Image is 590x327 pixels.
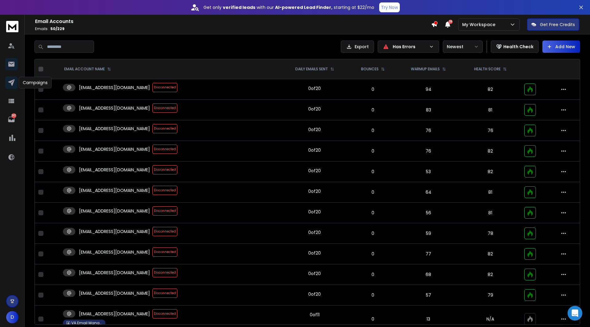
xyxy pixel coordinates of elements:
p: 0 [353,189,393,195]
span: Disconnected [152,206,177,216]
td: 76 [460,120,521,141]
p: Get only with our starting at $22/mo [203,4,374,10]
div: EMAIL ACCOUNT NAME [64,67,111,72]
p: [EMAIL_ADDRESS][DOMAIN_NAME] [79,290,150,296]
p: [EMAIL_ADDRESS][DOMAIN_NAME] [79,105,150,111]
span: Disconnected [152,268,177,277]
div: 0 of 20 [308,209,321,215]
p: 0 [353,148,393,154]
p: WARMUP EMAILS [411,67,440,72]
td: 82 [460,141,521,162]
div: 0 of 20 [308,168,321,174]
td: 81 [460,182,521,203]
td: 57 [397,285,460,306]
p: [EMAIL_ADDRESS][DOMAIN_NAME] [79,270,150,276]
img: logo [6,21,18,32]
p: Health Check [503,44,533,50]
p: 0 [353,230,393,236]
p: [EMAIL_ADDRESS][DOMAIN_NAME] [79,208,150,214]
span: 29 [448,20,453,24]
p: Has Errors [393,44,427,50]
td: 83 [397,100,460,120]
p: Get Free Credits [540,21,575,28]
span: Disconnected [152,103,177,113]
td: 56 [397,203,460,223]
div: Open Intercom Messenger [568,306,582,321]
td: 82 [460,79,521,100]
button: Try Now [379,2,400,12]
p: [EMAIL_ADDRESS][DOMAIN_NAME] [79,311,150,317]
p: N/A [464,316,517,322]
span: Disconnected [152,247,177,257]
span: Disconnected [152,83,177,92]
button: D [6,311,18,323]
p: 0 [353,251,393,257]
span: Disconnected [152,186,177,195]
p: 0 [353,316,393,322]
div: 0 of 20 [308,229,321,236]
p: 0 [353,292,393,298]
p: 0 [353,271,393,278]
div: Campaigns [19,77,52,88]
p: [EMAIL_ADDRESS][DOMAIN_NAME] [79,249,150,255]
div: 0 of 20 [308,271,321,277]
td: 82 [460,162,521,182]
a: 242 [5,113,18,126]
p: 0 [353,210,393,216]
p: [EMAIL_ADDRESS][DOMAIN_NAME] [79,126,150,132]
span: Disconnected [152,309,177,318]
p: [EMAIL_ADDRESS][DOMAIN_NAME] [79,228,150,235]
p: [EMAIL_ADDRESS][DOMAIN_NAME] [79,167,150,173]
td: 81 [460,100,521,120]
td: 59 [397,223,460,244]
td: 81 [460,203,521,223]
span: 50 / 229 [50,26,65,31]
p: 0 [353,86,393,92]
div: 0 of 20 [308,291,321,297]
button: Newest [443,41,483,53]
p: My Workspace [462,21,498,28]
button: Export [341,41,374,53]
strong: verified leads [223,4,255,10]
p: 242 [11,113,16,118]
td: 76 [397,141,460,162]
p: VA Email Manager [71,321,102,325]
td: 79 [460,285,521,306]
div: 0 of 20 [308,188,321,194]
div: 0 of 20 [308,106,321,112]
span: Disconnected [152,165,177,174]
p: 0 [353,169,393,175]
button: Health Check [491,41,539,53]
td: 94 [397,79,460,100]
button: Add New [542,41,580,53]
button: Get Free Credits [527,18,579,31]
div: 0 of 20 [308,250,321,256]
p: [EMAIL_ADDRESS][DOMAIN_NAME] [79,84,150,91]
p: Try Now [381,4,398,10]
td: 78 [460,223,521,244]
p: 0 [353,127,393,134]
td: 68 [397,264,460,285]
td: 76 [397,120,460,141]
div: 0 of 20 [308,85,321,91]
p: DAILY EMAILS SENT [295,67,328,72]
div: 0 of 11 [310,312,320,318]
td: 77 [397,244,460,264]
strong: AI-powered Lead Finder, [275,4,332,10]
p: [EMAIL_ADDRESS][DOMAIN_NAME] [79,187,150,193]
td: 53 [397,162,460,182]
h1: Email Accounts [35,18,431,25]
div: 0 of 20 [308,127,321,133]
div: 0 of 20 [308,147,321,153]
span: Disconnected [152,124,177,133]
p: BOUNCES [361,67,379,72]
span: Disconnected [152,289,177,298]
td: 82 [460,244,521,264]
td: 64 [397,182,460,203]
td: 82 [460,264,521,285]
p: 0 [353,107,393,113]
span: Disconnected [152,145,177,154]
p: HEALTH SCORE [474,67,501,72]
